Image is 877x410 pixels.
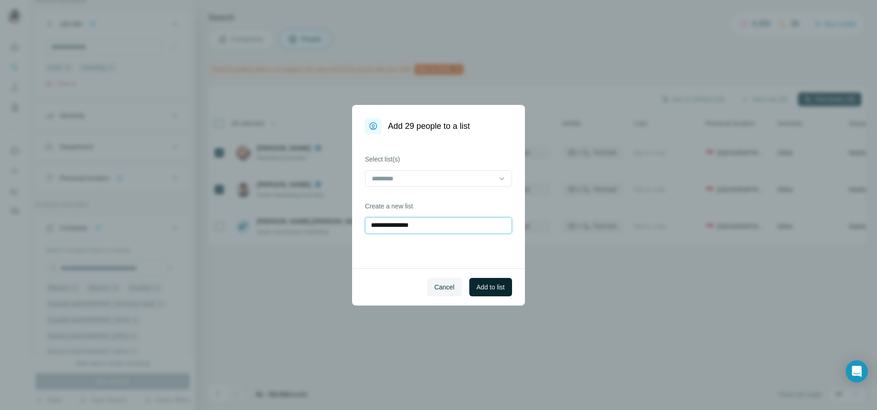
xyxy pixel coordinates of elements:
button: Cancel [427,278,462,296]
h1: Add 29 people to a list [388,120,470,133]
span: Add to list [477,283,505,292]
div: Open Intercom Messenger [846,360,868,382]
button: Add to list [469,278,512,296]
label: Create a new list [365,202,512,211]
label: Select list(s) [365,155,512,164]
span: Cancel [434,283,455,292]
